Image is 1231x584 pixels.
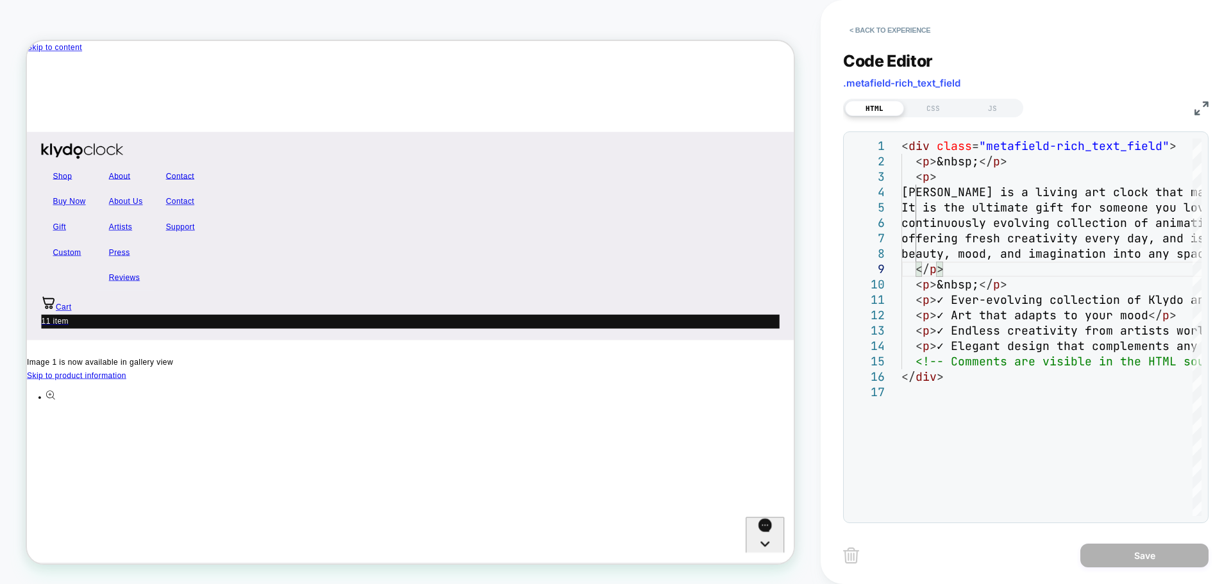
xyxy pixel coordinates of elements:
span: p [930,262,937,276]
span: p [923,169,930,184]
span: = [972,138,979,153]
span: > [930,154,937,169]
span: Code Editor [843,51,933,71]
a: Contact [170,197,239,231]
a: Klydoclock [19,137,1003,164]
img: Klydoclock [19,137,128,158]
div: 7 [850,231,885,246]
span: < [916,292,923,307]
span: &nbsp; [937,154,979,169]
span: .metafield-rich_text_field [843,77,960,89]
a: Artists [94,231,170,265]
a: Contact [170,163,239,197]
span: continuously evolving collection of animations [901,215,1226,230]
div: 11 [850,292,885,308]
span: > [930,292,937,307]
span: > [930,323,937,338]
span: </ [901,369,916,384]
span: </ [1148,308,1162,322]
div: 16 [850,369,885,385]
a: Shop [19,163,94,197]
a: About Us [94,197,170,231]
span: It is the ultimate gift for someone you love, [901,200,1219,215]
span: beauty, mood, and imagination into any space. [901,246,1219,261]
span: class [937,138,972,153]
span: </ [916,262,930,276]
span: < [916,323,923,338]
span: > [1169,138,1177,153]
span: ✓ Art that adapts to your mood [937,308,1148,322]
span: About [109,174,138,187]
div: 13 [850,323,885,338]
div: 8 [850,246,885,262]
div: 4 [850,185,885,200]
span: p [923,323,930,338]
a: Gift [19,231,94,265]
span: p [923,292,930,307]
iframe: To enrich screen reader interactions, please activate Accessibility in Grammarly extension settings [27,41,794,562]
span: </ [979,277,993,292]
span: p [1162,308,1169,322]
div: HTML [845,101,904,116]
span: > [1000,277,1007,292]
a: Buy Now [19,197,94,231]
span: > [1169,308,1177,322]
span: < [916,277,923,292]
span: < [916,308,923,322]
span: > [937,369,944,384]
button: < Back to experience [843,20,937,40]
span: &nbsp; [937,277,979,292]
span: > [930,169,937,184]
div: 3 [850,169,885,185]
div: 2 [850,154,885,169]
span: </ [979,154,993,169]
div: JS [963,101,1022,116]
div: CSS [904,101,963,116]
img: fullscreen [1194,101,1209,115]
span: > [930,308,937,322]
div: 5 [850,200,885,215]
span: < [916,154,923,169]
button: Save [1080,544,1209,567]
a: Press [94,265,170,299]
span: > [1000,154,1007,169]
span: div [916,369,937,384]
span: > [930,338,937,353]
span: < [901,138,909,153]
div: 9 [850,262,885,277]
span: p [923,277,930,292]
a: Support [170,231,239,265]
span: Contact [185,174,223,187]
div: 14 [850,338,885,354]
span: p [923,308,930,322]
span: 1 item [26,368,56,379]
span: p [993,277,1000,292]
span: > [937,262,944,276]
div: 17 [850,385,885,400]
span: Shop [35,174,60,187]
div: 12 [850,308,885,323]
a: Reviews [94,299,170,333]
div: 10 [850,277,885,292]
div: 6 [850,215,885,231]
div: 15 [850,354,885,369]
span: p [923,154,930,169]
a: About [94,163,170,197]
span: 1 [19,368,26,379]
a: Custom [19,265,94,299]
div: 1 [850,138,885,154]
span: p [993,154,1000,169]
span: < [916,169,923,184]
img: delete [843,547,859,563]
span: p [923,338,930,353]
a: Cart1 item [19,349,1003,383]
span: div [909,138,930,153]
span: > [930,277,937,292]
span: Cart [38,349,60,360]
span: < [916,338,923,353]
span: "metafield-rich_text_field" [979,138,1169,153]
span: offering fresh creativity every day, and is cr [901,231,1226,246]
